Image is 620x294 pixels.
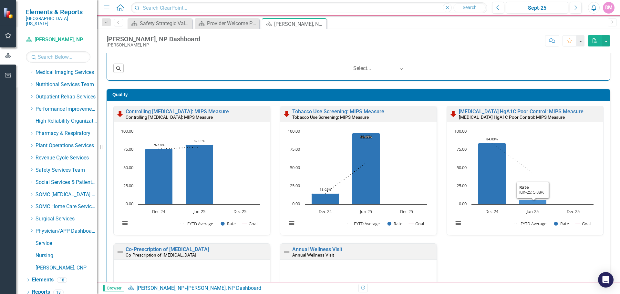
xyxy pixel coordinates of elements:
[400,208,413,214] text: Dec-25
[292,201,300,207] text: 0.00
[121,128,133,134] text: 100.00
[567,208,580,214] text: Dec-25
[290,146,300,152] text: 75.00
[126,252,196,258] small: Co-Prescription of [MEDICAL_DATA]
[292,246,342,252] a: Annual Wellness Visit
[603,2,615,14] button: DM
[486,137,498,141] text: 84.03%
[207,19,258,27] div: Provider Welcome Page
[506,2,568,14] button: Sept-25
[153,143,164,147] text: 76.18%
[575,221,591,227] button: Show Goal
[514,221,547,227] button: Show FYTD Average
[242,221,257,227] button: Show Goal
[508,4,566,12] div: Sept-25
[450,128,600,233] div: Chart. Highcharts interactive chart.
[196,19,258,27] a: Provider Welcome Page
[36,179,97,186] a: Social Services & Patient Relations
[274,20,325,28] div: [PERSON_NAME], NP Dashboard
[292,252,334,258] small: Annual Wellness Visit
[491,130,534,133] g: Goal, series 3 of 3. Line with 3 data points.
[459,115,565,120] small: [MEDICAL_DATA] HgA1C Poor Control: MIPS Measure
[311,193,339,204] path: Dec-24, 15.01597444. Rate.
[187,285,261,291] div: [PERSON_NAME], NP Dashboard
[129,19,191,27] a: Safety Strategic Value Dashboard
[450,128,597,233] svg: Interactive chart
[36,215,97,223] a: Surgical Services
[526,208,538,214] text: Jun-25
[290,183,300,188] text: 25.00
[26,16,90,26] small: [GEOGRAPHIC_DATA][US_STATE]
[459,201,467,207] text: 0.00
[320,187,331,192] text: 15.02%
[126,115,213,120] small: Controlling [MEDICAL_DATA]: MIPS Measure
[126,246,209,252] a: Co-Prescription of [MEDICAL_DATA]
[359,208,372,214] text: Jun-25
[126,108,229,115] a: Controlling [MEDICAL_DATA]: MIPS Measure
[292,115,369,120] small: Tobacco Use Screening: MIPS Measure
[117,128,263,233] svg: Interactive chart
[123,183,133,188] text: 25.00
[284,128,430,233] svg: Interactive chart
[152,208,165,214] text: Dec-24
[112,92,607,97] h3: Quality
[26,36,90,44] a: [PERSON_NAME], NP
[319,208,332,214] text: Dec-24
[221,221,236,227] button: Show Rate
[528,194,537,198] text: 5.88%
[3,7,15,19] img: ClearPoint Strategy
[478,143,506,204] path: Dec-24, 84.02777778. Rate.
[454,219,463,228] button: View chart menu, Chart
[290,165,300,170] text: 50.00
[233,208,246,214] text: Dec-25
[287,219,296,228] button: View chart menu, Chart
[137,285,184,291] a: [PERSON_NAME], NP
[409,221,424,227] button: Show Goal
[454,128,467,134] text: 100.00
[459,108,584,115] a: [MEDICAL_DATA] HgA1C Poor Control: MIPS Measure
[123,165,133,170] text: 50.00
[36,142,97,149] a: Plant Operations Services
[116,248,124,256] img: Not Defined
[347,221,380,227] button: Show FYTD Average
[32,276,54,284] a: Elements
[181,221,214,227] button: Show FYTD Average
[36,69,97,76] a: Medical Imaging Services
[107,35,200,43] div: [PERSON_NAME], NP Dashboard
[457,165,467,170] text: 50.00
[485,208,499,214] text: Dec-24
[36,93,97,101] a: Outpatient Rehab Services
[117,128,267,233] div: Chart. Highcharts interactive chart.
[194,138,205,143] text: 82.03%
[107,43,200,47] div: [PERSON_NAME], NP
[36,117,97,125] a: High Reliability Organization
[193,208,205,214] text: Jun-25
[123,146,133,152] text: 75.00
[457,146,467,152] text: 75.00
[598,272,614,288] div: Open Intercom Messenger
[283,248,291,256] img: Not Defined
[145,149,173,204] path: Dec-24, 76.17801047. Rate.
[292,108,384,115] a: Tobacco Use Screening: MIPS Measure
[324,130,367,133] g: Goal, series 3 of 3. Line with 3 data points.
[145,132,241,205] g: Rate, series 2 of 3. Bar series with 3 bars.
[519,200,546,204] path: Jun-25, 5.88235294. Rate.
[453,3,486,12] button: Search
[36,106,97,113] a: Performance Improvement Services
[36,264,97,272] a: [PERSON_NAME], CNP
[36,154,97,162] a: Revenue Cycle Services
[36,252,97,259] a: Nursing
[554,221,569,227] button: Show Rate
[449,110,457,118] img: Below Plan
[26,8,90,16] span: Elements & Reports
[126,201,133,207] text: 0.00
[131,2,487,14] input: Search ClearPoint...
[284,128,433,233] div: Chart. Highcharts interactive chart.
[140,19,191,27] div: Safety Strategic Value Dashboard
[36,81,97,88] a: Nutritional Services Team
[478,132,573,205] g: Rate, series 2 of 3. Bar series with 3 bars.
[186,145,213,204] path: Jun-25, 82.02614379. Rate.
[352,133,380,204] path: Jun-25, 98.08917197. Rate.
[128,285,354,292] div: »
